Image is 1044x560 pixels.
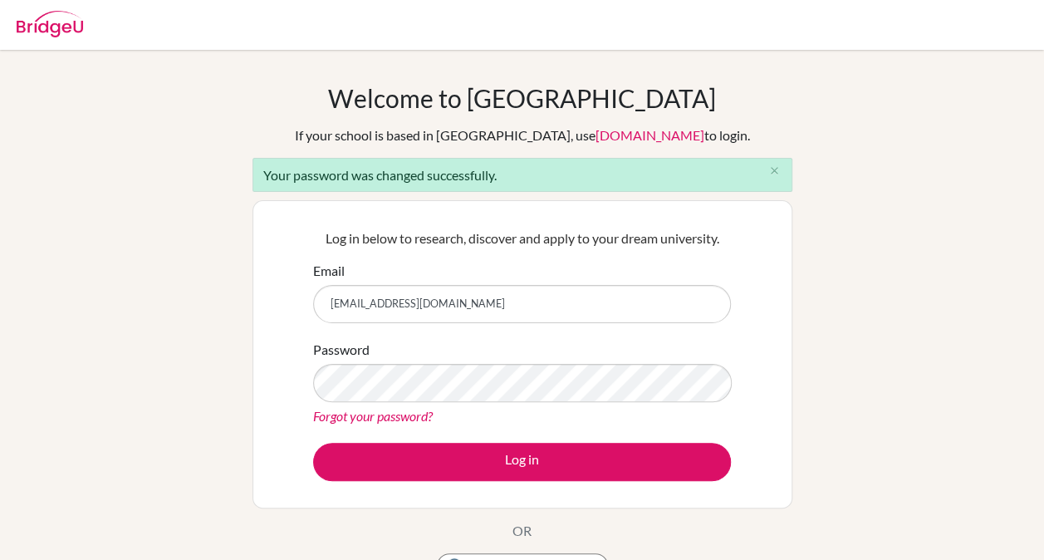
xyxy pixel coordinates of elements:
button: Log in [313,443,731,481]
a: Forgot your password? [313,408,433,424]
h1: Welcome to [GEOGRAPHIC_DATA] [328,83,716,113]
p: OR [512,521,532,541]
label: Password [313,340,370,360]
p: Log in below to research, discover and apply to your dream university. [313,228,731,248]
button: Close [758,159,792,184]
label: Email [313,261,345,281]
div: Your password was changed successfully. [252,158,792,192]
img: Bridge-U [17,11,83,37]
div: If your school is based in [GEOGRAPHIC_DATA], use to login. [295,125,750,145]
a: [DOMAIN_NAME] [596,127,704,143]
i: close [768,165,781,177]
